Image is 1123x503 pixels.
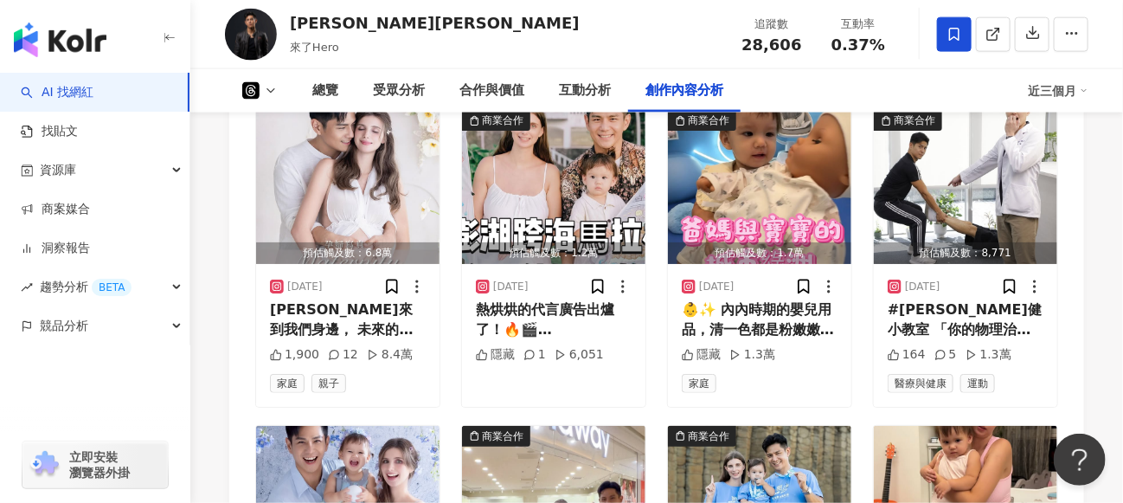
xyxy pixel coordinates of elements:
span: 28,606 [741,35,801,54]
a: 洞察報告 [21,240,90,257]
div: 商業合作 [482,428,523,445]
button: 商業合作預估觸及數：1.7萬 [668,110,851,264]
img: KOL Avatar [225,9,277,61]
a: 商案媒合 [21,201,90,218]
img: post-image [256,110,440,264]
div: [PERSON_NAME]來到我們身邊， 未來的路上， 我們會努力當個好爸爸、好媽媽， 陪你一起慢慢長大。 每一次感受到你在肚子裡輕輕踢動，都是最真實的提醒： 「你真的存在，而且正在一點一滴長大... [270,300,426,339]
a: 找貼文 [21,123,78,140]
button: 預估觸及數：6.8萬 [256,110,440,264]
span: 家庭 [682,374,716,393]
div: 隱藏 [682,346,721,364]
div: 預估觸及數：8,771 [874,242,1057,264]
span: rise [21,281,33,293]
a: chrome extension立即安裝 瀏覽器外掛 [22,442,168,488]
a: searchAI 找網紅 [21,84,93,101]
div: 6,051 [555,346,604,364]
div: 預估觸及數：1.7萬 [668,242,851,264]
div: 預估觸及數：1.2萬 [462,242,645,264]
div: 近三個月 [1028,77,1088,105]
div: [DATE] [699,280,735,294]
img: logo [14,23,106,57]
div: 5 [934,346,957,364]
div: [DATE] [287,280,323,294]
div: 受眾分析 [373,81,425,101]
div: BETA [92,279,132,296]
button: 商業合作預估觸及數：8,771 [874,110,1057,264]
span: 醫療與健康 [888,374,953,393]
span: 資源庫 [40,151,76,190]
img: chrome extension [28,451,61,479]
div: 合作與價值 [459,81,524,101]
div: 1 [523,346,546,364]
div: 商業合作 [688,428,729,445]
div: 商業合作 [688,112,729,129]
button: 商業合作預估觸及數：1.2萬 [462,110,645,264]
img: post-image [668,110,851,264]
div: [DATE] [493,280,529,294]
div: 8.4萬 [367,346,413,364]
div: 1.3萬 [729,346,775,364]
div: 熱烘烘的代言廣告出爐了！🔥🎬 🏃‍♂️[GEOGRAPHIC_DATA][PERSON_NAME]跨海[PERSON_NAME]報名倒數4天！ 在[DATE]號之前，我們先帶大家來看看到時候賽道... [476,300,632,339]
div: [PERSON_NAME][PERSON_NAME] [290,12,580,34]
span: 0.37% [831,36,885,54]
div: 12 [328,346,358,364]
img: post-image [874,110,1057,264]
div: #[PERSON_NAME]健小教室 「你的物理治療師只看到……」 特別來賓 祖雄 @herotai_official [888,300,1043,339]
div: 互動分析 [559,81,611,101]
span: 趨勢分析 [40,268,132,306]
div: 追蹤數 [739,16,805,33]
div: 商業合作 [482,112,523,129]
div: 👶✨ 內內時期的嬰兒用品，清一色都是粉嫩嫩的粉紅色 💕 但現在因為季季要出生啦，我們還是得準備一些新的寶寶用品才行～ 剛好遇上 BabyCity 旗艦店開幕 🎉，我們就帶著內內一起去逛逛！ @b... [682,300,837,339]
div: [DATE] [905,280,940,294]
div: 1.3萬 [966,346,1011,364]
div: 總覽 [312,81,338,101]
span: 親子 [311,374,346,393]
span: 立即安裝 瀏覽器外掛 [69,449,130,480]
span: 來了Hero [290,41,339,54]
span: 家庭 [270,374,305,393]
div: 1,900 [270,346,319,364]
img: post-image [462,110,645,264]
div: 164 [888,346,926,364]
div: 互動率 [825,16,891,33]
span: 競品分析 [40,306,88,345]
span: 運動 [960,374,995,393]
iframe: Help Scout Beacon - Open [1054,434,1106,486]
div: 創作內容分析 [645,81,723,101]
div: 商業合作 [894,112,935,129]
div: 預估觸及數：6.8萬 [256,242,440,264]
div: 隱藏 [476,346,515,364]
